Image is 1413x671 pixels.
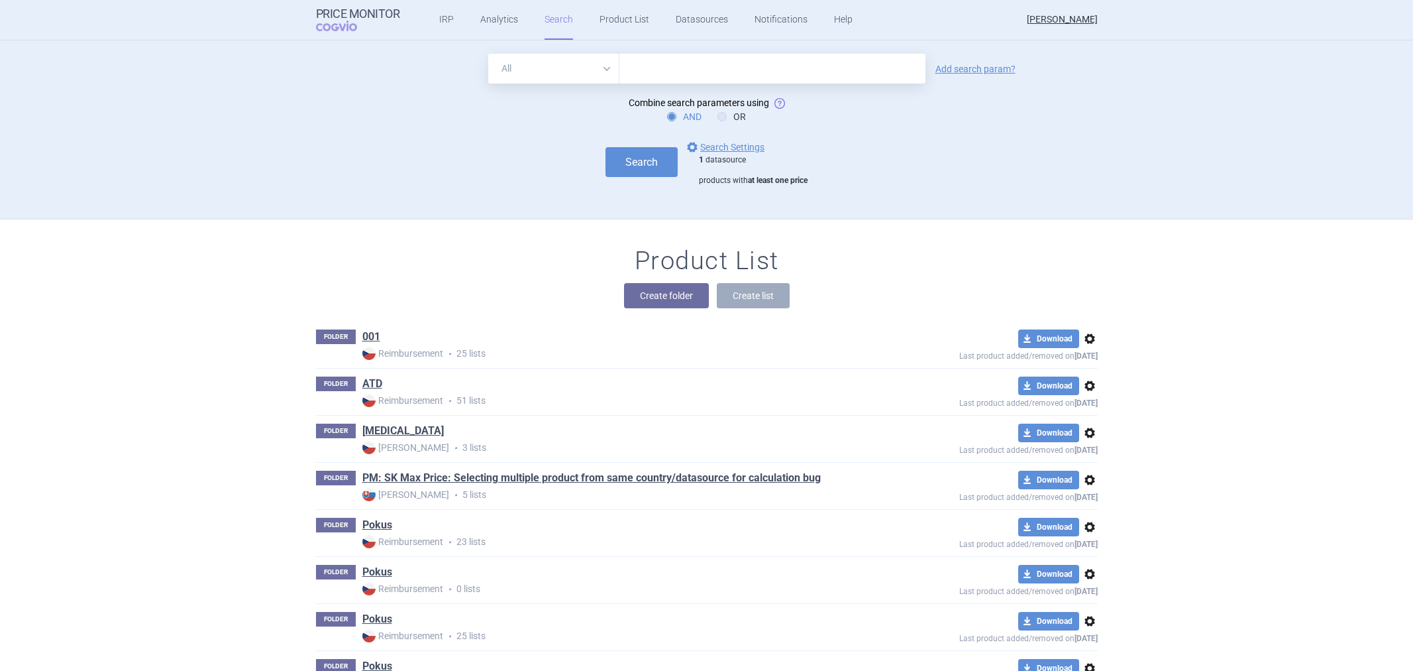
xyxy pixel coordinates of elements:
label: OR [717,110,746,123]
p: FOLDER [316,377,356,391]
a: Search Settings [684,139,764,155]
h1: ATD [362,377,382,394]
strong: [DATE] [1074,398,1098,408]
img: SK [362,488,376,501]
a: Add search param? [935,64,1016,74]
i: • [449,489,462,502]
i: • [443,630,456,643]
span: Combine search parameters using [629,97,769,108]
p: 25 lists [362,347,863,361]
h1: Pokus [362,565,392,582]
strong: [DATE] [1074,351,1098,361]
strong: [DATE] [1074,446,1098,455]
button: Download [1018,612,1079,631]
a: 001 [362,330,380,344]
button: Download [1018,565,1079,583]
p: FOLDER [316,518,356,532]
p: Last product added/removed on [863,583,1098,596]
strong: [PERSON_NAME] [362,441,449,454]
img: CZ [362,441,376,454]
h1: Pokus [362,518,392,535]
p: Last product added/removed on [863,348,1098,361]
strong: Reimbursement [362,535,443,548]
p: FOLDER [316,565,356,579]
img: CZ [362,347,376,360]
strong: Price Monitor [316,7,400,21]
button: Download [1018,518,1079,536]
p: Last product added/removed on [863,442,1098,455]
h1: Product List [635,246,779,276]
div: datasource products with [699,155,808,186]
p: 5 lists [362,488,863,502]
a: ATD [362,377,382,391]
i: • [443,536,456,549]
p: 3 lists [362,441,863,455]
button: Search [605,147,678,177]
button: Download [1018,424,1079,442]
p: Last product added/removed on [863,631,1098,643]
strong: 1 [699,155,704,164]
p: 25 lists [362,629,863,643]
i: • [449,442,462,455]
i: • [443,395,456,408]
h1: PM: SK Max Price: Selecting multiple product from same country/datasource for calculation bug [362,471,821,488]
button: Download [1018,471,1079,489]
i: • [443,347,456,361]
img: CZ [362,535,376,548]
strong: Reimbursement [362,347,443,360]
button: Download [1018,330,1079,348]
button: Download [1018,377,1079,395]
h1: 001 [362,330,380,347]
i: • [443,583,456,596]
p: FOLDER [316,330,356,344]
strong: [DATE] [1074,493,1098,502]
img: CZ [362,582,376,595]
p: 51 lists [362,394,863,408]
p: FOLDER [316,612,356,627]
p: FOLDER [316,424,356,438]
strong: [PERSON_NAME] [362,488,449,501]
strong: Reimbursement [362,629,443,642]
h1: Humira [362,424,444,441]
p: 0 lists [362,582,863,596]
button: Create list [717,283,790,308]
a: Pokus [362,518,392,532]
a: Price MonitorCOGVIO [316,7,400,32]
a: [MEDICAL_DATA] [362,424,444,438]
span: COGVIO [316,21,376,31]
a: PM: SK Max Price: Selecting multiple product from same country/datasource for calculation bug [362,471,821,485]
strong: [DATE] [1074,540,1098,549]
p: FOLDER [316,471,356,485]
strong: at least one price [748,176,808,185]
strong: [DATE] [1074,634,1098,643]
p: 23 lists [362,535,863,549]
p: Last product added/removed on [863,395,1098,408]
p: Last product added/removed on [863,536,1098,549]
img: CZ [362,629,376,642]
a: Pokus [362,565,392,579]
p: Last product added/removed on [863,489,1098,502]
h1: Pokus [362,612,392,629]
strong: Reimbursement [362,394,443,407]
strong: [DATE] [1074,587,1098,596]
img: CZ [362,394,376,407]
strong: Reimbursement [362,582,443,595]
label: AND [667,110,702,123]
a: Pokus [362,612,392,627]
button: Create folder [624,283,709,308]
